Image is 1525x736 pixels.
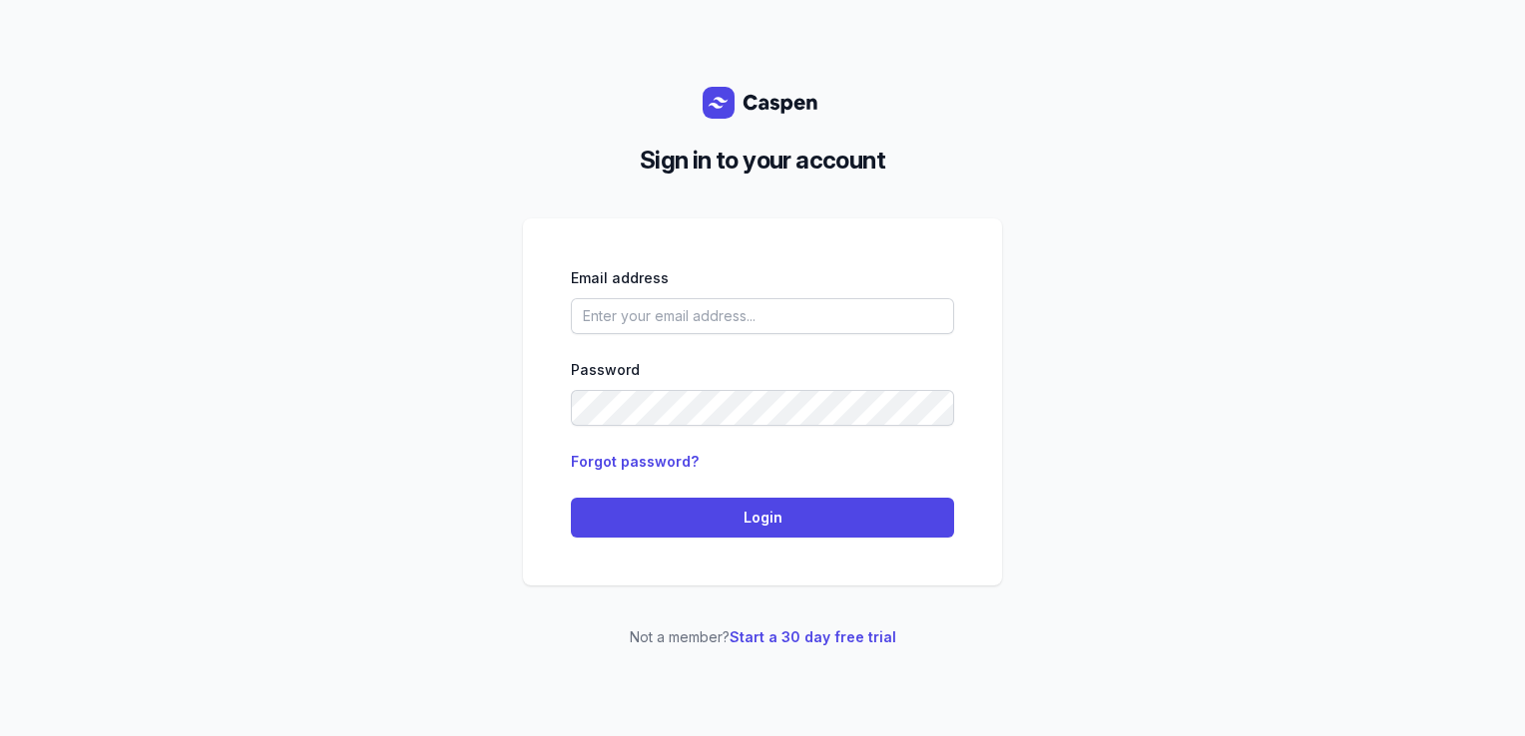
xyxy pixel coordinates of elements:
[571,298,954,334] input: Enter your email address...
[539,143,986,179] h2: Sign in to your account
[583,506,942,530] span: Login
[730,628,896,645] a: Start a 30 day free trial
[571,266,954,290] div: Email address
[571,358,954,382] div: Password
[523,625,1002,649] p: Not a member?
[571,453,699,470] a: Forgot password?
[571,498,954,538] button: Login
